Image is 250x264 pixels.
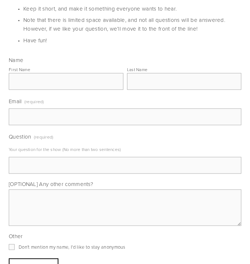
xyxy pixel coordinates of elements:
[23,16,241,33] p: Note that there is limited space available, and not all questions will be answered. However, if w...
[9,180,93,188] span: [OPTIONAL] Any other comments?
[9,56,23,64] span: Name
[9,232,23,240] span: Other
[9,66,30,73] div: First Name
[127,66,148,73] div: Last Name
[19,244,126,250] span: Don't mention my name, I'd like to stay anonymous
[9,144,241,155] p: Your question for the show (No more than two sentences)
[24,96,44,107] span: (required)
[9,244,15,250] input: Don't mention my name, I'd like to stay anonymous
[23,36,241,45] p: Have fun!
[9,133,31,140] span: Question
[23,4,241,13] p: Keep it short, and make it something everyone wants to hear.
[34,132,54,142] span: (required)
[9,97,22,105] span: Email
